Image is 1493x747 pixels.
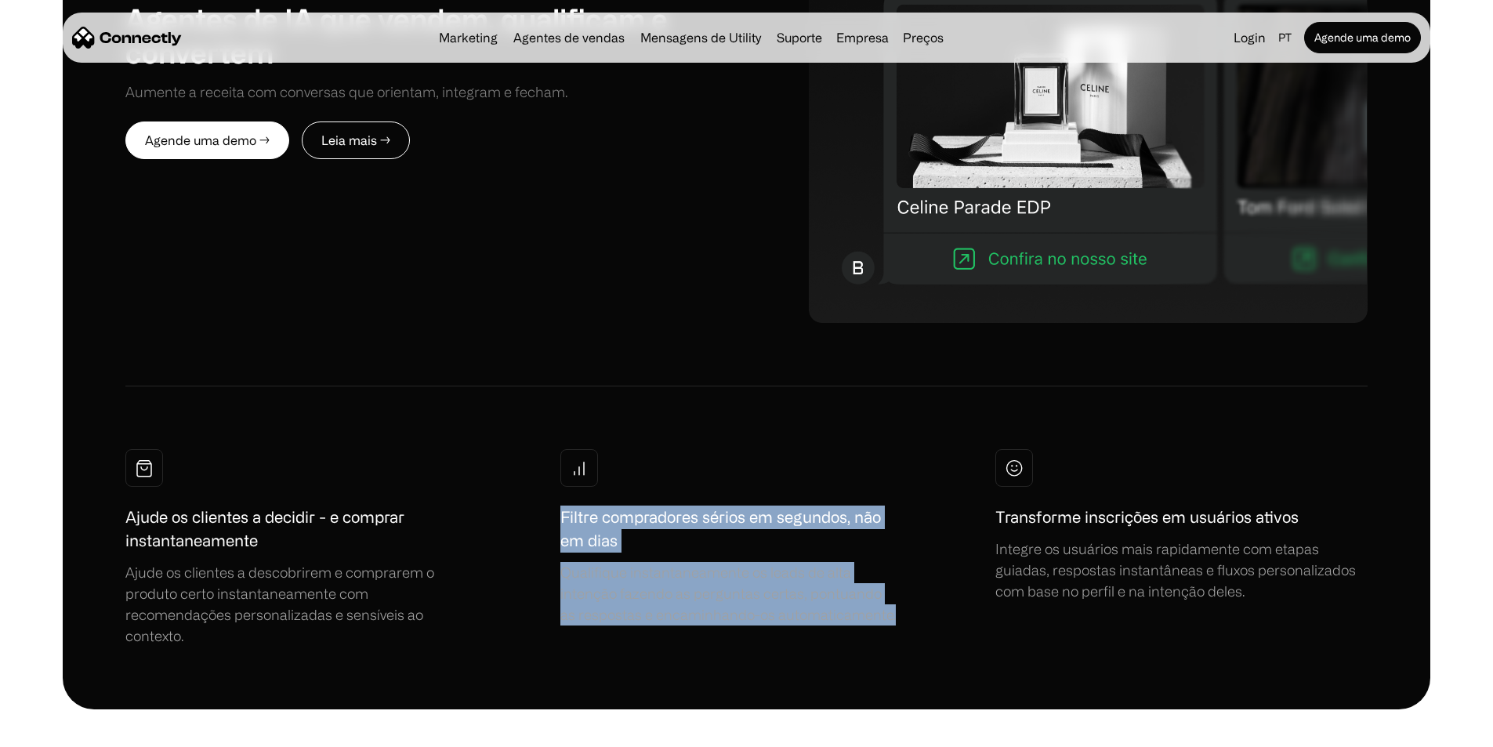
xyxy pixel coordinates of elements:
[16,718,94,742] aside: Language selected: Português (Brasil)
[836,27,889,49] div: Empresa
[507,31,631,44] a: Agentes de vendas
[634,31,767,44] a: Mensagens de Utility
[1278,27,1292,49] div: pt
[125,506,462,553] h1: Ajude os clientes a decidir - e comprar instantaneamente
[125,82,567,103] div: Aumente a receita com conversas que orientam, integram e fecham.
[1304,22,1421,53] a: Agende uma demo
[560,506,897,553] h1: Filtre compradores sérios em segundos, não em dias
[995,538,1368,602] div: Integre os usuários mais rapidamente com etapas guiadas, respostas instantâneas e fluxos personal...
[770,31,828,44] a: Suporte
[897,31,950,44] a: Preços
[1227,27,1272,49] a: Login
[31,720,94,742] ul: Language list
[302,121,410,159] a: Leia mais →
[72,26,182,49] a: home
[125,562,462,647] div: Ajude os clientes a descobrirem e comprarem o produto certo instantaneamente com recomendações pe...
[125,121,289,159] a: Agende uma demo →
[995,506,1299,529] h1: Transforme inscrições em usuários ativos
[560,562,897,626] div: Qualifique instantaneamente os leads de alta intenção fazendo as perguntas certas, pontuando as r...
[1272,27,1301,49] div: pt
[832,27,893,49] div: Empresa
[433,31,504,44] a: Marketing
